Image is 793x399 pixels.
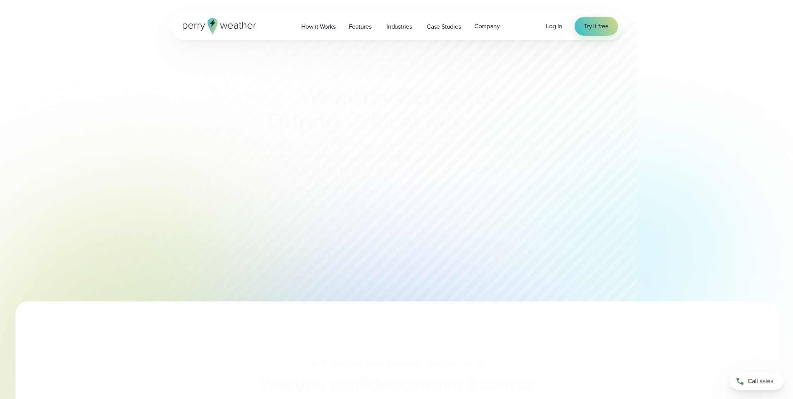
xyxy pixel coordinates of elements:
[584,22,609,31] span: Try it free
[420,19,468,34] a: Case Studies
[575,17,618,36] a: Try it free
[295,19,342,34] a: How it Works
[386,22,412,31] span: Industries
[301,22,336,31] span: How it Works
[546,22,562,31] a: Log in
[349,22,372,31] span: Features
[427,22,461,31] span: Case Studies
[729,373,784,390] a: Call sales
[474,22,500,31] span: Company
[748,377,773,386] span: Call sales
